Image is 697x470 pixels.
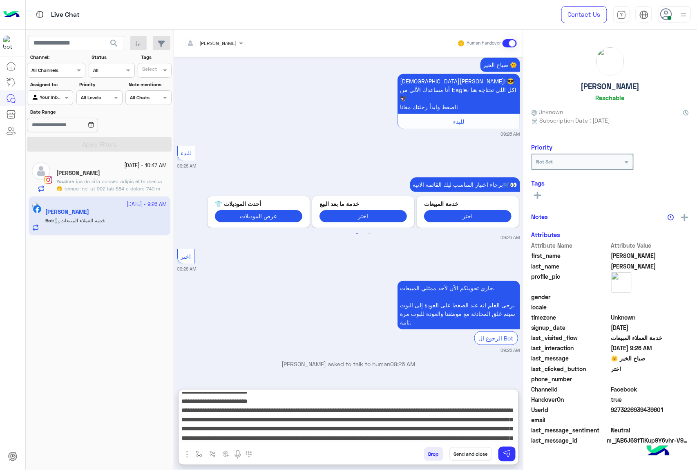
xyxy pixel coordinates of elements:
small: 09:25 AM [501,131,520,137]
p: 8/10/2025, 9:25 AM [480,58,520,72]
p: [PERSON_NAME] asked to talk to human [177,360,520,368]
button: create order [219,447,233,461]
img: create order [223,451,229,457]
span: ChannelId [532,385,610,394]
span: اختر [611,365,689,373]
h6: Reachable [596,94,625,101]
label: Tags [141,54,171,61]
img: tab [617,10,626,20]
span: gender [532,293,610,301]
button: اختر [319,210,407,222]
label: Assigned to: [30,81,72,88]
p: خدمة المبيعات [424,199,512,208]
img: select flow [196,451,202,457]
b: : [56,178,66,184]
span: 09:26 AM [391,360,416,367]
img: Instagram [44,176,52,184]
label: Note mentions [129,81,171,88]
span: 0 [611,385,689,394]
img: make a call [246,451,252,458]
h5: [PERSON_NAME] [581,82,640,91]
h6: Attributes [532,231,561,238]
span: null [611,416,689,424]
img: Trigger scenario [209,451,216,457]
small: Human Handover [467,40,501,47]
small: 09:26 AM [501,347,520,354]
p: 8/10/2025, 9:26 AM [398,281,520,329]
span: null [611,375,689,383]
h6: Notes [532,213,548,220]
span: last_clicked_button [532,365,610,373]
span: اختر [181,253,191,260]
button: search [104,36,124,54]
span: last_message_id [532,436,605,445]
span: last_message [532,354,610,363]
img: 713415422032625 [3,36,18,50]
span: HandoverOn [532,395,610,404]
a: tab [613,6,630,23]
span: Attribute Value [611,241,689,250]
img: defaultAdmin.png [32,162,50,180]
span: 0 [611,426,689,434]
span: locale [532,303,610,311]
button: Trigger scenario [206,447,219,461]
span: 2025-03-10T01:13:06.067Z [611,323,689,332]
small: [DATE] - 10:47 AM [125,162,167,170]
span: search [109,38,119,48]
p: أحدث الموديلات 👕 [215,199,302,208]
button: 2 of 2 [365,230,373,238]
label: Channel: [30,54,85,61]
img: tab [639,10,649,20]
label: Priority [79,81,121,88]
span: last_message_sentiment [532,426,610,434]
span: UserId [532,405,610,414]
h5: Mahmoud Abd EL-Rihem [56,170,100,177]
span: phone_number [532,375,610,383]
span: signup_date [532,323,610,332]
h6: Priority [532,143,553,151]
p: 8/10/2025, 9:25 AM [398,74,520,114]
div: Select [141,65,157,75]
img: notes [668,214,674,221]
span: last_interaction [532,344,610,352]
small: 09:26 AM [177,266,197,272]
img: add [681,214,688,221]
span: m_jAB6J6SfTiKup9Y6vhr-V99eySKMhi07Hw0t1LQbjQdv8fOQ2dC38xwlkKuD1eGVRB2qXIYepL9tHGI_77dQhg [607,436,689,445]
button: Send and close [449,447,492,461]
img: profile [679,10,689,20]
span: last_visited_flow [532,333,610,342]
span: null [611,303,689,311]
small: 09:26 AM [501,234,520,241]
h6: Tags [532,179,689,187]
span: null [611,293,689,301]
button: Apply Filters [27,137,172,152]
p: 8/10/2025, 9:26 AM [410,177,520,192]
span: Mohamed [611,251,689,260]
img: send attachment [182,450,192,459]
button: 1 of 2 [353,230,361,238]
img: picture [611,272,632,293]
button: اختر [424,210,512,222]
p: خدمة ما بعد البيع [319,199,407,208]
div: الرجوع ال Bot [474,331,518,345]
img: send message [503,450,511,458]
p: Live Chat [51,9,80,20]
span: Subscription Date : [DATE] [540,116,610,125]
span: للبدء [453,118,464,125]
span: profile_pic [532,272,610,291]
label: Status [92,54,134,61]
span: timezone [532,313,610,322]
span: first_name [532,251,610,260]
a: Contact Us [561,6,607,23]
label: Date Range [30,108,122,116]
img: tab [35,9,45,20]
img: picture [596,47,624,75]
span: email [532,416,610,424]
span: Unknown [611,313,689,322]
span: Unknown [532,107,563,116]
span: اهلا بيك في ايجل يافندم تصفيات نهايه الموسم 🤭 تيشرت يبدأ من ٢٥٠ الي ٤٠٠ ج جبردين ٥٧٥ ج بولو يبدأ ... [56,178,165,221]
span: last_name [532,262,610,271]
button: select flow [192,447,206,461]
span: للبدء [181,150,192,157]
span: true [611,395,689,404]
